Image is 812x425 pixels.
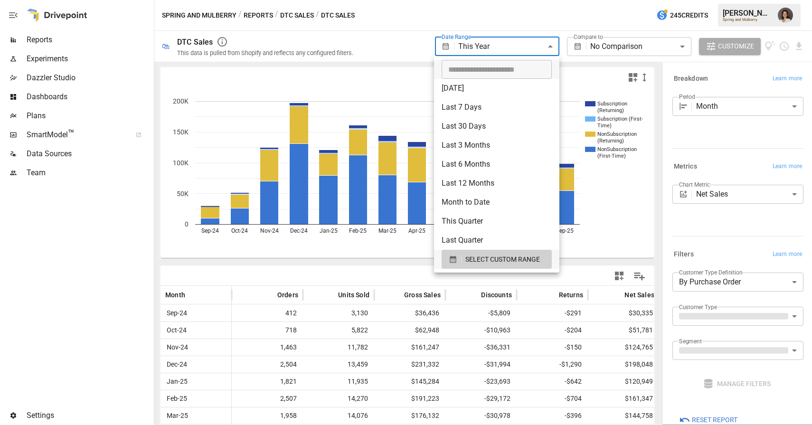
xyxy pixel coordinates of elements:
[434,98,559,117] li: Last 7 Days
[434,79,559,98] li: [DATE]
[434,212,559,231] li: This Quarter
[434,117,559,136] li: Last 30 Days
[434,136,559,155] li: Last 3 Months
[434,193,559,212] li: Month to Date
[442,250,552,269] button: SELECT CUSTOM RANGE
[465,254,540,265] span: SELECT CUSTOM RANGE
[434,155,559,174] li: Last 6 Months
[434,174,559,193] li: Last 12 Months
[434,231,559,250] li: Last Quarter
